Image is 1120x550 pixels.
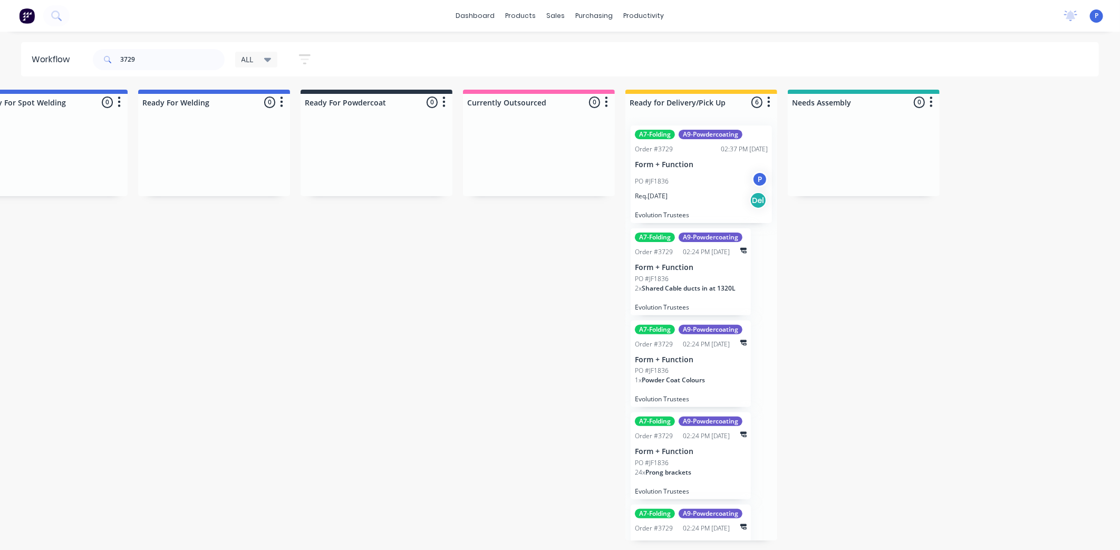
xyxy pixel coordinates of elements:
span: Shared Cable ducts in at 1320L [642,284,736,293]
div: 02:37 PM [DATE] [721,144,768,154]
p: PO #JF1836 [635,177,669,186]
div: A7-FoldingA9-PowdercoatingOrder #372902:37 PM [DATE]Form + FunctionPO #JF1836PReq.[DATE]DelEvolut... [631,126,772,223]
img: Factory [19,8,35,24]
span: 24 x [635,468,645,477]
span: P [1095,11,1098,21]
div: 02:24 PM [DATE] [683,340,730,349]
div: A7-Folding [635,233,675,242]
div: A7-Folding [635,130,675,139]
p: Form + Function [635,447,747,456]
div: Order #3729 [635,144,673,154]
div: purchasing [571,8,619,24]
span: Powder Coat Colours [642,375,705,384]
div: Workflow [32,53,75,66]
div: 02:24 PM [DATE] [683,431,730,441]
p: Evolution Trustees [635,487,747,495]
div: A7-Folding [635,325,675,334]
div: Order #3729 [635,247,673,257]
div: A7-Folding [635,509,675,518]
span: Prong brackets [645,468,691,477]
p: Form + Function [635,263,747,272]
div: A9-Powdercoating [679,325,742,334]
span: 2 x [635,284,642,293]
div: sales [542,8,571,24]
div: A9-Powdercoating [679,233,742,242]
p: PO #JF1836 [635,458,669,468]
p: Form + Function [635,355,747,364]
a: dashboard [451,8,500,24]
div: A7-FoldingA9-PowdercoatingOrder #372902:24 PM [DATE]Form + FunctionPO #JF18362xShared Cable ducts... [631,228,751,315]
div: A9-Powdercoating [679,509,742,518]
p: Req. [DATE] [635,191,668,201]
div: A7-FoldingA9-PowdercoatingOrder #372902:24 PM [DATE]Form + FunctionPO #JF183624xProng bracketsEvo... [631,412,751,499]
div: 02:24 PM [DATE] [683,247,730,257]
p: Evolution Trustees [635,303,747,311]
p: Form + Function [635,539,747,548]
p: PO #JF1836 [635,366,669,375]
p: Evolution Trustees [635,395,747,403]
div: productivity [619,8,670,24]
div: A7-FoldingA9-PowdercoatingOrder #372902:24 PM [DATE]Form + FunctionPO #JF18361xPowder Coat Colour... [631,321,751,408]
span: ALL [242,54,254,65]
div: A7-Folding [635,417,675,426]
div: products [500,8,542,24]
div: Order #3729 [635,431,673,441]
div: P [752,171,768,187]
div: A9-Powdercoating [679,417,742,426]
input: Search for orders... [120,49,225,70]
p: Evolution Trustees [635,211,768,219]
div: Del [750,192,767,209]
div: A9-Powdercoating [679,130,742,139]
div: 02:24 PM [DATE] [683,524,730,533]
p: PO #JF1836 [635,274,669,284]
div: Order #3729 [635,524,673,533]
span: 1 x [635,375,642,384]
p: Form + Function [635,160,768,169]
div: Order #3729 [635,340,673,349]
